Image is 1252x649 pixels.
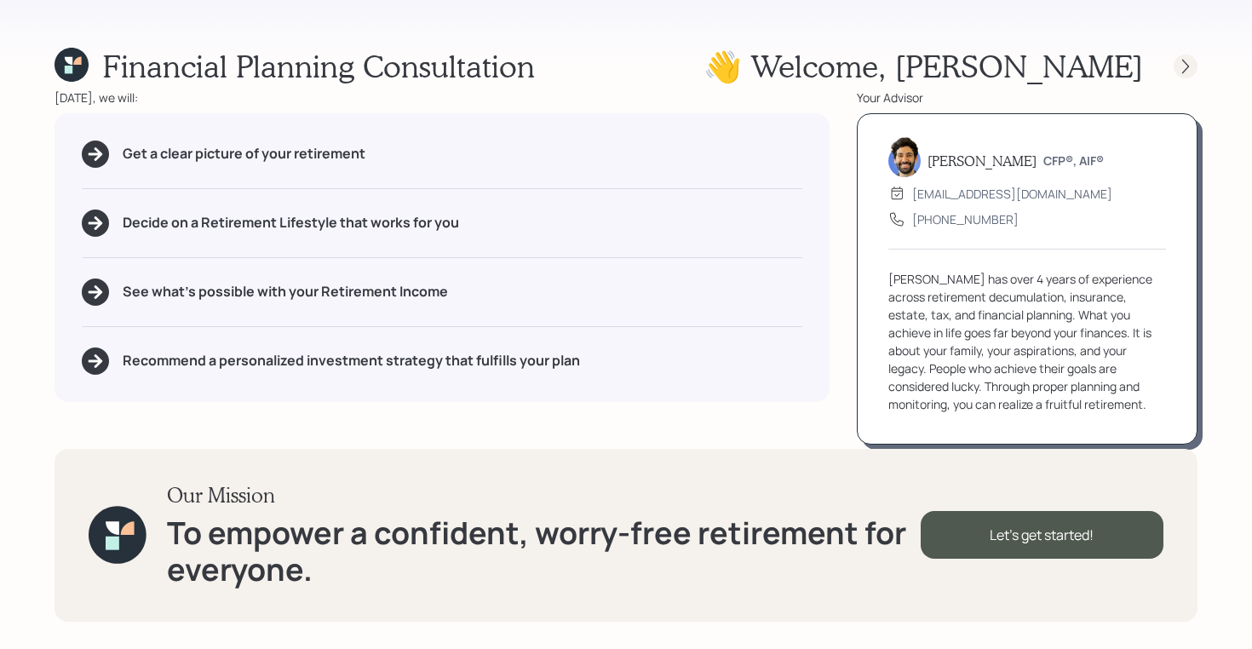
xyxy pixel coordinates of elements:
[167,483,921,508] h3: Our Mission
[928,152,1037,169] h5: [PERSON_NAME]
[123,146,365,162] h5: Get a clear picture of your retirement
[123,284,448,300] h5: See what's possible with your Retirement Income
[123,353,580,369] h5: Recommend a personalized investment strategy that fulfills your plan
[102,48,535,84] h1: Financial Planning Consultation
[1043,154,1104,169] h6: CFP®, AIF®
[912,210,1019,228] div: [PHONE_NUMBER]
[167,514,921,588] h1: To empower a confident, worry-free retirement for everyone.
[888,270,1166,413] div: [PERSON_NAME] has over 4 years of experience across retirement decumulation, insurance, estate, t...
[888,136,921,177] img: eric-schwartz-headshot.png
[921,511,1163,559] div: Let's get started!
[912,185,1112,203] div: [EMAIL_ADDRESS][DOMAIN_NAME]
[704,48,1143,84] h1: 👋 Welcome , [PERSON_NAME]
[55,89,830,106] div: [DATE], we will:
[123,215,459,231] h5: Decide on a Retirement Lifestyle that works for you
[857,89,1197,106] div: Your Advisor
